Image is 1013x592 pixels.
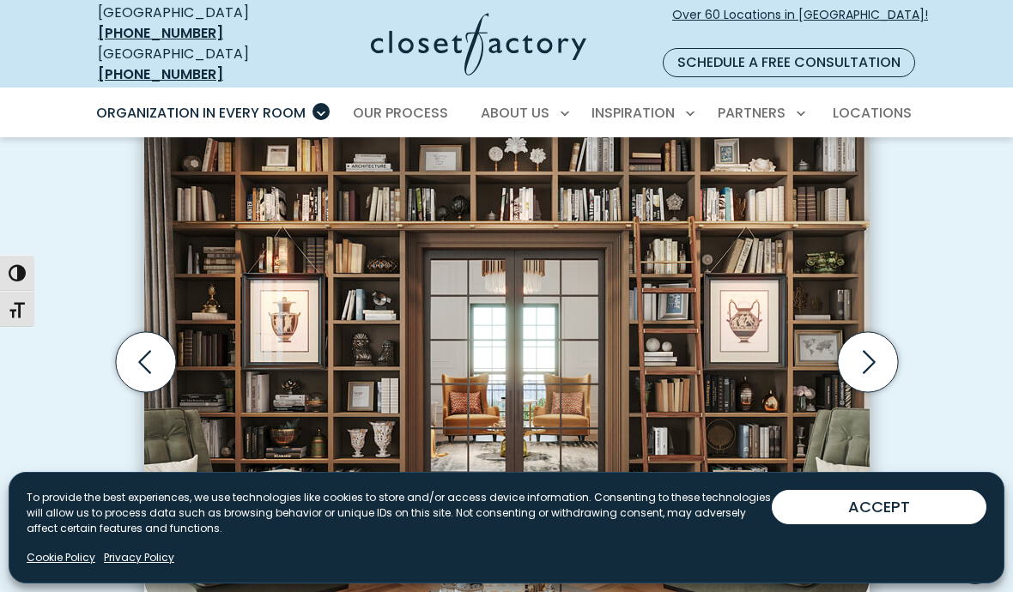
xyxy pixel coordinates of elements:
[353,103,448,123] span: Our Process
[591,103,675,123] span: Inspiration
[109,325,183,399] button: Previous slide
[772,490,986,524] button: ACCEPT
[27,550,95,565] a: Cookie Policy
[98,64,223,84] a: [PHONE_NUMBER]
[104,550,174,565] a: Privacy Policy
[833,103,912,123] span: Locations
[672,6,928,42] span: Over 60 Locations in [GEOGRAPHIC_DATA]!
[98,44,285,85] div: [GEOGRAPHIC_DATA]
[481,103,549,123] span: About Us
[718,103,786,123] span: Partners
[84,89,929,137] nav: Primary Menu
[98,23,223,43] a: [PHONE_NUMBER]
[98,3,285,44] div: [GEOGRAPHIC_DATA]
[831,325,905,399] button: Next slide
[663,48,915,77] a: Schedule a Free Consultation
[371,13,586,76] img: Closet Factory Logo
[96,103,306,123] span: Organization in Every Room
[27,490,772,536] p: To provide the best experiences, we use technologies like cookies to store and/or access device i...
